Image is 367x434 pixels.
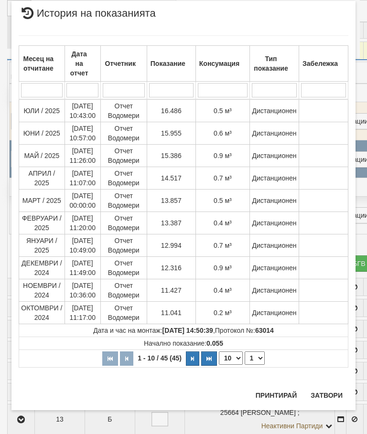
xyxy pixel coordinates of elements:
[147,45,195,81] th: Показание: No sort applied, activate to apply an ascending sort
[100,234,147,256] td: Отчет Водомери
[161,219,182,227] span: 13.387
[65,212,100,234] td: [DATE] 11:20:00
[65,189,100,212] td: [DATE] 00:00:00
[120,351,133,366] button: Предишна страница
[161,174,182,182] span: 14.517
[299,45,348,81] th: Забележка: No sort applied, activate to apply an ascending sort
[250,256,299,279] td: Дистанционен
[100,45,147,81] th: Отчетник: No sort applied, activate to apply an ascending sort
[305,388,348,403] button: Затвори
[65,45,100,81] th: Дата на отчет: No sort applied, activate to apply an ascending sort
[161,264,182,272] span: 12.316
[186,351,199,366] button: Следваща страница
[65,167,100,189] td: [DATE] 11:07:00
[206,339,223,347] strong: 0.055
[250,122,299,144] td: Дистанционен
[250,234,299,256] td: Дистанционен
[250,212,299,234] td: Дистанционен
[65,144,100,167] td: [DATE] 11:26:00
[214,129,232,137] span: 0.6 м³
[214,309,232,317] span: 0.2 м³
[23,55,54,72] b: Месец на отчитане
[135,354,184,362] span: 1 - 10 / 45 (45)
[250,388,302,403] button: Принтирай
[19,99,65,122] td: ЮЛИ / 2025
[65,122,100,144] td: [DATE] 10:57:00
[195,45,249,81] th: Консумация: No sort applied, activate to apply an ascending sort
[151,60,185,67] b: Показание
[19,256,65,279] td: ДЕКЕМВРИ / 2024
[65,256,100,279] td: [DATE] 11:49:00
[19,279,65,301] td: НОЕМВРИ / 2024
[161,242,182,249] span: 12.994
[19,167,65,189] td: АПРИЛ / 2025
[214,107,232,115] span: 0.5 м³
[19,144,65,167] td: МАЙ / 2025
[214,242,232,249] span: 0.7 м³
[100,301,147,324] td: Отчет Водомери
[161,309,182,317] span: 11.041
[219,351,243,365] select: Брой редове на страница
[19,324,348,337] td: ,
[250,45,299,81] th: Тип показание: No sort applied, activate to apply an ascending sort
[70,50,88,77] b: Дата на отчет
[161,107,182,115] span: 16.486
[161,129,182,137] span: 15.955
[214,219,232,227] span: 0.4 м³
[105,60,136,67] b: Отчетник
[250,167,299,189] td: Дистанционен
[214,152,232,159] span: 0.9 м³
[254,55,288,72] b: Тип показание
[250,189,299,212] td: Дистанционен
[250,99,299,122] td: Дистанционен
[255,327,274,334] strong: 63014
[214,174,232,182] span: 0.7 м³
[19,189,65,212] td: МАРТ / 2025
[65,301,100,324] td: [DATE] 11:17:00
[19,45,65,81] th: Месец на отчитане: No sort applied, activate to apply an ascending sort
[215,327,274,334] span: Протокол №:
[100,122,147,144] td: Отчет Водомери
[161,197,182,204] span: 13.857
[19,8,156,26] span: История на показанията
[214,264,232,272] span: 0.9 м³
[102,351,118,366] button: Първа страница
[214,197,232,204] span: 0.5 м³
[19,212,65,234] td: ФЕВРУАРИ / 2025
[250,144,299,167] td: Дистанционен
[100,144,147,167] td: Отчет Водомери
[100,167,147,189] td: Отчет Водомери
[65,234,100,256] td: [DATE] 10:49:00
[302,60,338,67] b: Забележка
[100,99,147,122] td: Отчет Водомери
[19,122,65,144] td: ЮНИ / 2025
[19,234,65,256] td: ЯНУАРИ / 2025
[65,279,100,301] td: [DATE] 10:36:00
[250,279,299,301] td: Дистанционен
[161,152,182,159] span: 15.386
[100,256,147,279] td: Отчет Водомери
[214,286,232,294] span: 0.4 м³
[245,351,265,365] select: Страница номер
[100,279,147,301] td: Отчет Водомери
[100,189,147,212] td: Отчет Водомери
[144,339,223,347] span: Начално показание:
[19,301,65,324] td: ОКТОМВРИ / 2024
[161,286,182,294] span: 11.427
[65,99,100,122] td: [DATE] 10:43:00
[162,327,213,334] strong: [DATE] 14:50:39
[100,212,147,234] td: Отчет Водомери
[201,351,217,366] button: Последна страница
[250,301,299,324] td: Дистанционен
[93,327,213,334] span: Дата и час на монтаж:
[199,60,239,67] b: Консумация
